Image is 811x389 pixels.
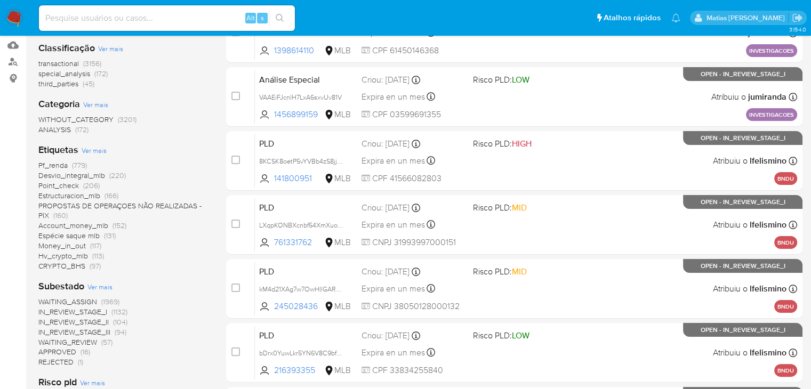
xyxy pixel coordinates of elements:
[671,13,680,22] a: Notificações
[604,12,661,23] span: Atalhos rápidos
[246,13,255,23] span: Alt
[261,13,264,23] span: s
[39,11,295,25] input: Pesquise usuários ou casos...
[792,12,803,23] a: Sair
[269,11,291,26] button: search-icon
[789,25,806,34] span: 3.154.0
[706,13,788,23] p: matias.logusso@mercadopago.com.br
